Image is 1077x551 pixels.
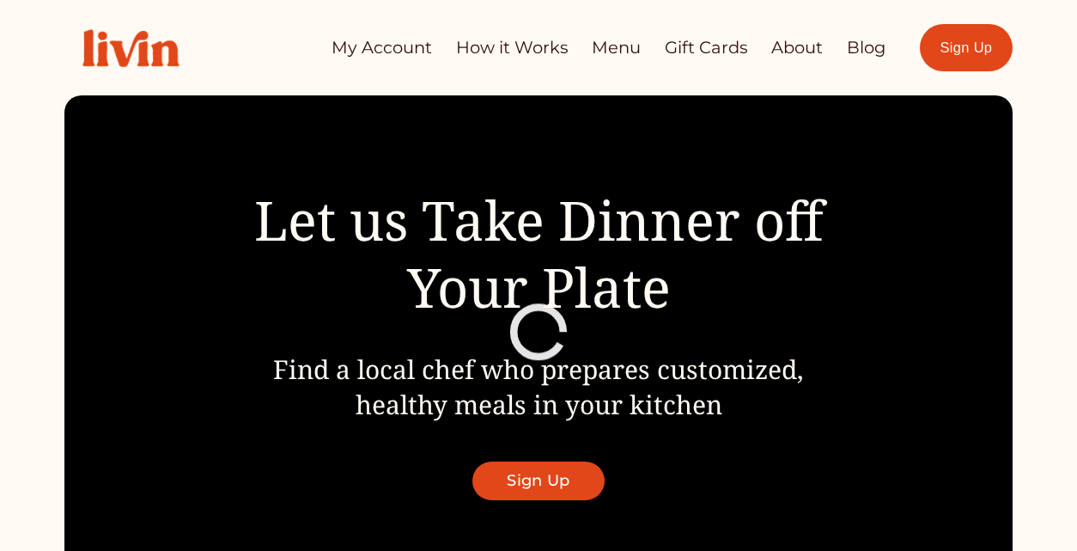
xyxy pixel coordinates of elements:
[456,31,569,64] a: How it Works
[847,31,885,64] a: Blog
[920,24,1013,71] a: Sign Up
[64,11,197,85] img: Livin
[771,31,823,64] a: About
[472,462,605,500] a: Sign Up
[592,31,641,64] a: Menu
[273,352,804,422] span: Find a local chef who prepares customized, healthy meals in your kitchen
[332,31,432,64] a: My Account
[254,183,837,324] span: Let us Take Dinner off Your Plate
[665,31,748,64] a: Gift Cards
